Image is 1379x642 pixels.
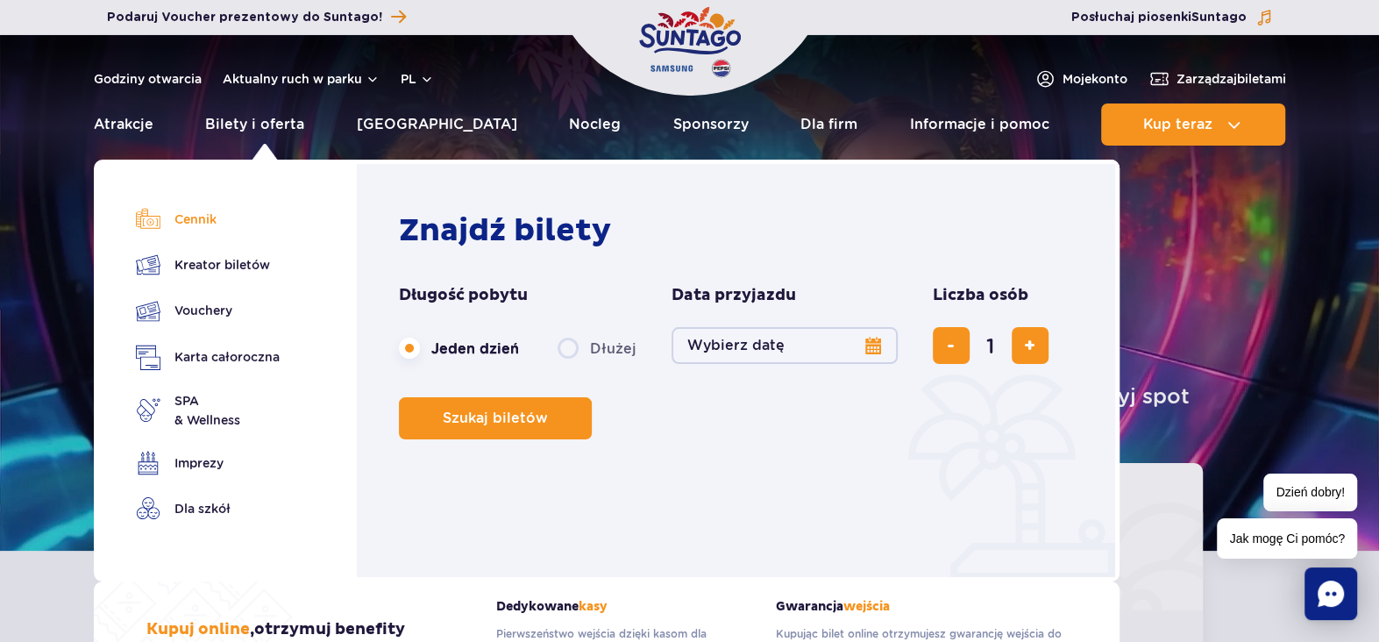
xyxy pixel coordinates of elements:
h3: , otrzymuj benefity [146,619,405,640]
button: Kup teraz [1101,103,1285,146]
span: Szukaj biletów [443,410,548,426]
strong: Gwarancja [776,599,1067,614]
input: liczba biletów [970,325,1012,367]
span: Liczba osób [933,285,1028,306]
form: Planowanie wizyty w Park of Poland [399,285,1082,439]
span: Kupuj online [146,619,250,639]
a: Vouchery [136,298,280,324]
a: Bilety i oferta [205,103,304,146]
button: Szukaj biletów [399,397,592,439]
a: Karta całoroczna [136,345,280,370]
span: Moje konto [1063,70,1127,88]
a: Sponsorzy [673,103,749,146]
strong: Dedykowane [496,599,750,614]
a: Imprezy [136,451,280,475]
button: pl [401,70,434,88]
a: Zarządzajbiletami [1148,68,1286,89]
span: Dzień dobry! [1263,474,1357,511]
a: Cennik [136,207,280,232]
label: Jeden dzień [399,330,519,367]
a: Atrakcje [94,103,153,146]
a: Kreator biletów [136,253,280,277]
button: Aktualny ruch w parku [223,72,380,86]
a: Dla firm [800,103,857,146]
a: Godziny otwarcia [94,70,202,88]
a: [GEOGRAPHIC_DATA] [357,103,517,146]
span: SPA & Wellness [174,391,240,430]
span: wejścia [843,599,890,614]
a: Informacje i pomoc [910,103,1049,146]
span: Zarządzaj biletami [1176,70,1286,88]
label: Dłużej [558,330,636,367]
button: dodaj bilet [1012,327,1048,364]
a: Dla szkół [136,496,280,521]
a: Mojekonto [1034,68,1127,89]
span: kasy [579,599,608,614]
a: Nocleg [569,103,621,146]
button: Wybierz datę [672,327,898,364]
span: Jak mogę Ci pomóc? [1217,518,1357,559]
button: usuń bilet [933,327,970,364]
span: Data przyjazdu [672,285,796,306]
span: Długość pobytu [399,285,528,306]
h2: Znajdź bilety [399,211,1082,250]
a: SPA& Wellness [136,391,280,430]
div: Chat [1304,567,1357,620]
span: Kup teraz [1143,117,1212,132]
